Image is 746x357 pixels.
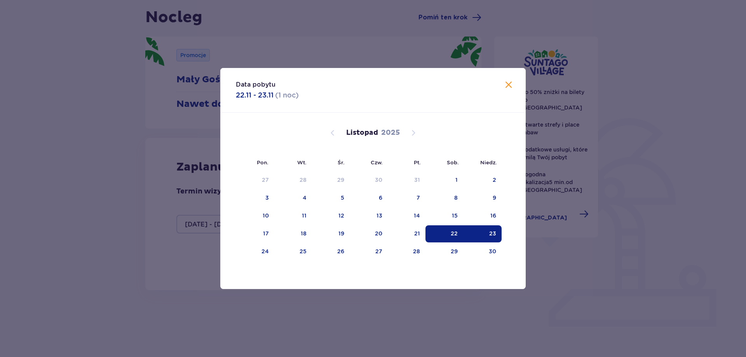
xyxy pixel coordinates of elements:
[328,128,337,138] button: Poprzedni miesiąc
[236,91,274,100] p: 22.11 - 23.11
[425,190,463,207] td: 8
[300,176,307,184] div: 28
[312,207,350,225] td: 12
[236,243,274,260] td: 24
[236,207,274,225] td: 10
[303,194,307,202] div: 4
[350,207,388,225] td: 13
[274,243,312,260] td: 25
[371,159,383,165] small: Czw.
[489,247,496,255] div: 30
[375,247,382,255] div: 27
[379,194,382,202] div: 6
[414,212,420,219] div: 14
[312,225,350,242] td: 19
[263,212,269,219] div: 10
[463,243,502,260] td: 30
[463,190,502,207] td: 9
[274,207,312,225] td: 11
[493,176,496,184] div: 2
[350,225,388,242] td: 20
[388,225,425,242] td: 21
[388,207,425,225] td: 14
[257,159,268,165] small: Pon.
[504,80,513,90] button: Zamknij
[236,80,275,89] p: Data pobytu
[337,176,344,184] div: 29
[275,91,299,100] p: ( 1 noc )
[451,230,458,237] div: 22
[300,247,307,255] div: 25
[312,190,350,207] td: 5
[312,172,350,189] td: 29
[463,207,502,225] td: 16
[338,159,345,165] small: Śr.
[301,230,307,237] div: 18
[274,225,312,242] td: 18
[297,159,307,165] small: Wt.
[454,194,458,202] div: 8
[414,176,420,184] div: 31
[388,172,425,189] td: 31
[338,230,344,237] div: 19
[455,176,458,184] div: 1
[375,230,382,237] div: 20
[265,194,269,202] div: 3
[425,243,463,260] td: 29
[414,230,420,237] div: 21
[447,159,459,165] small: Sob.
[375,176,382,184] div: 30
[263,230,269,237] div: 17
[388,243,425,260] td: 28
[337,247,344,255] div: 26
[350,190,388,207] td: 6
[425,207,463,225] td: 15
[489,230,496,237] div: 23
[425,225,463,242] td: Data zaznaczona. sobota, 22 listopada 2025
[312,243,350,260] td: 26
[413,247,420,255] div: 28
[463,172,502,189] td: 2
[236,190,274,207] td: 3
[381,128,400,138] p: 2025
[490,212,496,219] div: 16
[480,159,497,165] small: Niedz.
[341,194,344,202] div: 5
[262,176,269,184] div: 27
[261,247,269,255] div: 24
[346,128,378,138] p: Listopad
[274,172,312,189] td: 28
[451,247,458,255] div: 29
[409,128,418,138] button: Następny miesiąc
[425,172,463,189] td: 1
[236,172,274,189] td: 27
[338,212,344,219] div: 12
[388,190,425,207] td: 7
[414,159,421,165] small: Pt.
[463,225,502,242] td: Data zaznaczona. niedziela, 23 listopada 2025
[493,194,496,202] div: 9
[350,172,388,189] td: 30
[274,190,312,207] td: 4
[302,212,307,219] div: 11
[376,212,382,219] div: 13
[417,194,420,202] div: 7
[236,225,274,242] td: 17
[350,243,388,260] td: 27
[452,212,458,219] div: 15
